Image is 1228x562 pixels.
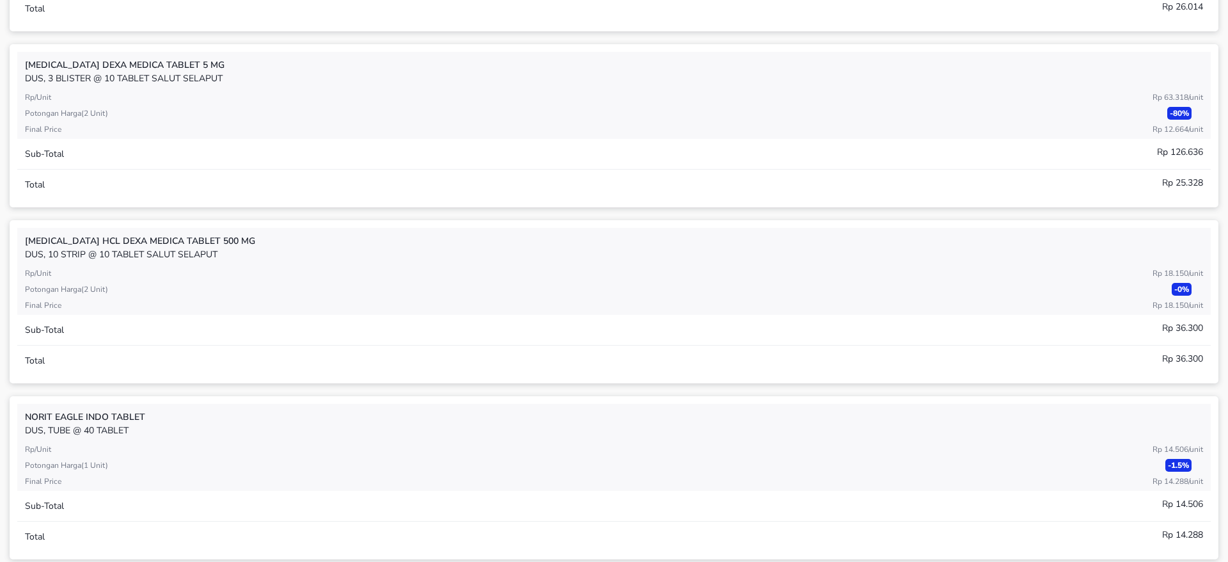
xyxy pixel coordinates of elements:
p: - 1.5 % [1165,459,1192,472]
p: Potongan harga ( 2 Unit ) [25,108,108,119]
p: Rp 126.636 [1157,145,1203,159]
p: Rp/Unit [25,268,51,279]
span: / Unit [1188,92,1203,102]
p: Rp 18.150 [1153,268,1203,279]
p: NORIT Eagle Indo TABLET [25,410,1203,424]
span: / Unit [1188,476,1203,486]
span: / Unit [1188,444,1203,454]
span: / Unit [1188,268,1203,278]
p: [MEDICAL_DATA] Dexa Medica TABLET 5 MG [25,58,1203,72]
p: Total [25,530,45,543]
p: Sub-Total [25,147,64,161]
p: Rp 63.318 [1153,92,1203,103]
p: Total [25,178,45,191]
p: Rp 14.288 [1162,528,1203,542]
p: [MEDICAL_DATA] HCL Dexa Medica TABLET 500 MG [25,234,1203,248]
span: / Unit [1188,300,1203,310]
p: Rp 36.300 [1162,352,1203,365]
p: DUS, 10 STRIP @ 10 TABLET SALUT SELAPUT [25,248,1203,261]
p: Potongan harga ( 1 Unit ) [25,460,108,471]
p: Final Price [25,300,61,311]
p: Rp 18.150 [1153,300,1203,311]
p: Rp/Unit [25,444,51,455]
p: Sub-Total [25,323,64,337]
p: DUS, 3 BLISTER @ 10 TABLET SALUT SELAPUT [25,72,1203,85]
p: Rp/Unit [25,92,51,103]
p: Final Price [25,476,61,487]
p: Total [25,2,45,15]
p: Rp 14.506 [1162,497,1203,511]
p: Final Price [25,124,61,135]
span: / Unit [1188,124,1203,134]
p: Rp 12.664 [1153,124,1203,135]
p: Potongan harga ( 2 Unit ) [25,284,108,295]
p: Total [25,354,45,367]
p: DUS, TUBE @ 40 TABLET [25,424,1203,437]
p: - 0 % [1172,283,1192,296]
p: Rp 25.328 [1162,176,1203,189]
p: Rp 14.288 [1153,476,1203,487]
p: - 80 % [1167,107,1192,120]
p: Rp 36.300 [1162,321,1203,335]
p: Sub-Total [25,499,64,513]
p: Rp 14.506 [1153,444,1203,455]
